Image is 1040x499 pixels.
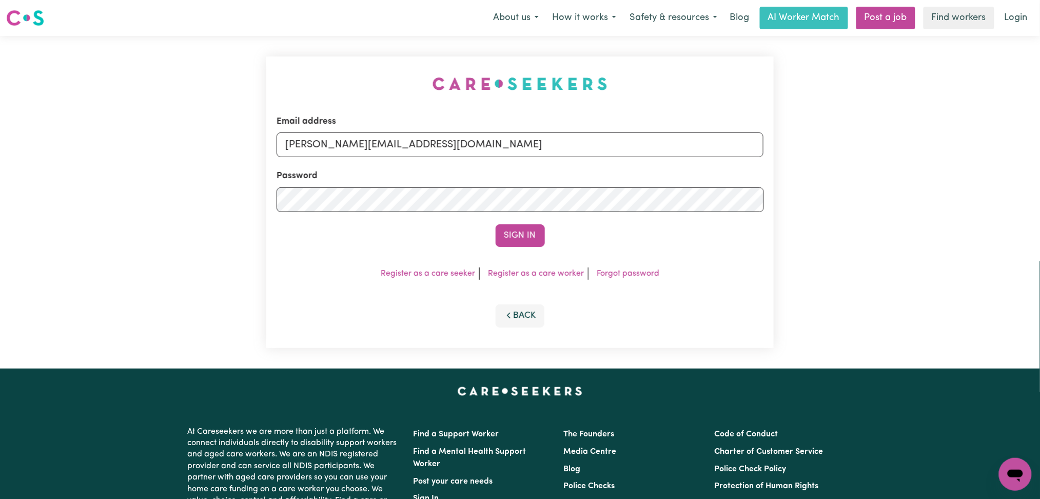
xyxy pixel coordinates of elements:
[724,7,756,29] a: Blog
[564,448,617,456] a: Media Centre
[496,304,545,327] button: Back
[714,482,818,490] a: Protection of Human Rights
[564,482,615,490] a: Police Checks
[564,465,581,473] a: Blog
[414,430,499,438] a: Find a Support Worker
[496,224,545,247] button: Sign In
[714,448,823,456] a: Charter of Customer Service
[999,458,1032,491] iframe: Button to launch messaging window
[458,387,582,395] a: Careseekers home page
[414,448,526,468] a: Find a Mental Health Support Worker
[998,7,1034,29] a: Login
[597,270,659,278] a: Forgot password
[414,477,493,486] a: Post your care needs
[545,7,623,29] button: How it works
[6,6,44,30] a: Careseekers logo
[486,7,545,29] button: About us
[714,465,786,473] a: Police Check Policy
[856,7,915,29] a: Post a job
[714,430,778,438] a: Code of Conduct
[277,132,764,157] input: Email address
[381,270,475,278] a: Register as a care seeker
[6,9,44,27] img: Careseekers logo
[277,115,336,128] label: Email address
[623,7,724,29] button: Safety & resources
[760,7,848,29] a: AI Worker Match
[488,270,584,278] a: Register as a care worker
[277,169,318,183] label: Password
[924,7,994,29] a: Find workers
[564,430,615,438] a: The Founders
